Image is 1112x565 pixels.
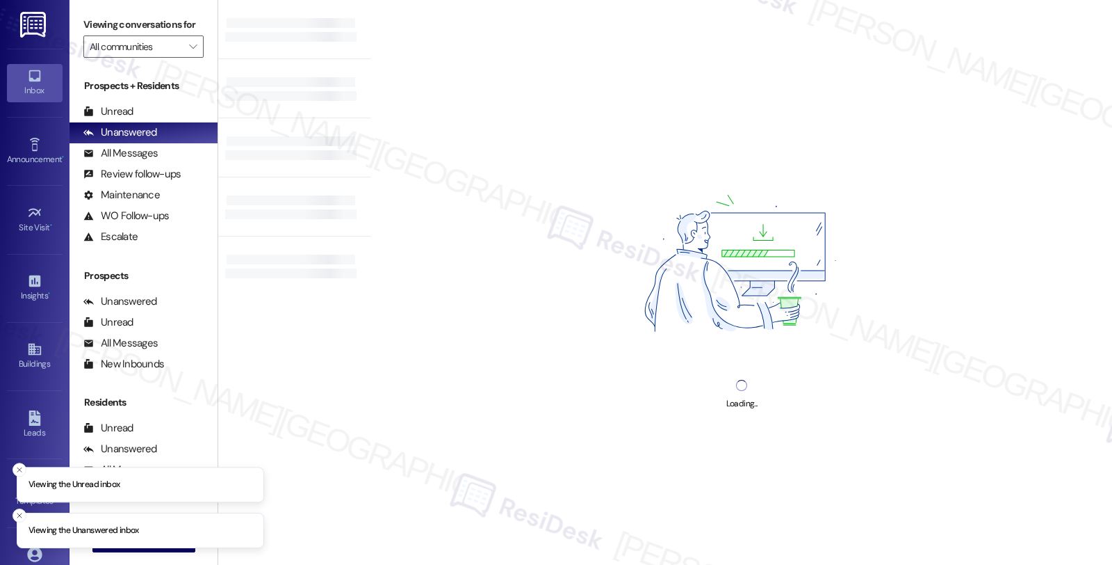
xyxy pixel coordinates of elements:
p: Viewing the Unread inbox [28,479,120,491]
div: All Messages [83,146,158,161]
i:  [189,41,197,52]
span: • [50,221,52,230]
div: Unread [83,315,133,330]
button: Close toast [13,509,26,523]
div: Loading... [726,397,758,411]
a: Insights • [7,269,63,307]
div: All Messages [83,336,158,351]
div: WO Follow-ups [83,209,169,223]
p: Viewing the Unanswered inbox [28,525,139,537]
label: Viewing conversations for [83,14,204,35]
a: Site Visit • [7,201,63,239]
div: Maintenance [83,188,160,202]
div: Residents [69,395,218,410]
div: Prospects [69,269,218,283]
div: Unanswered [83,125,157,140]
img: ResiDesk Logo [20,12,49,38]
span: • [48,289,50,299]
div: Review follow-ups [83,167,181,182]
span: • [62,152,64,162]
a: Buildings [7,337,63,375]
div: Unanswered [83,294,157,309]
div: Unanswered [83,442,157,456]
div: Unread [83,421,133,436]
button: Close toast [13,463,26,477]
div: Unread [83,104,133,119]
a: Inbox [7,64,63,102]
div: Escalate [83,230,138,244]
a: Templates • [7,475,63,512]
input: All communities [90,35,181,58]
div: New Inbounds [83,357,164,372]
div: Prospects + Residents [69,79,218,93]
a: Leads [7,406,63,444]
